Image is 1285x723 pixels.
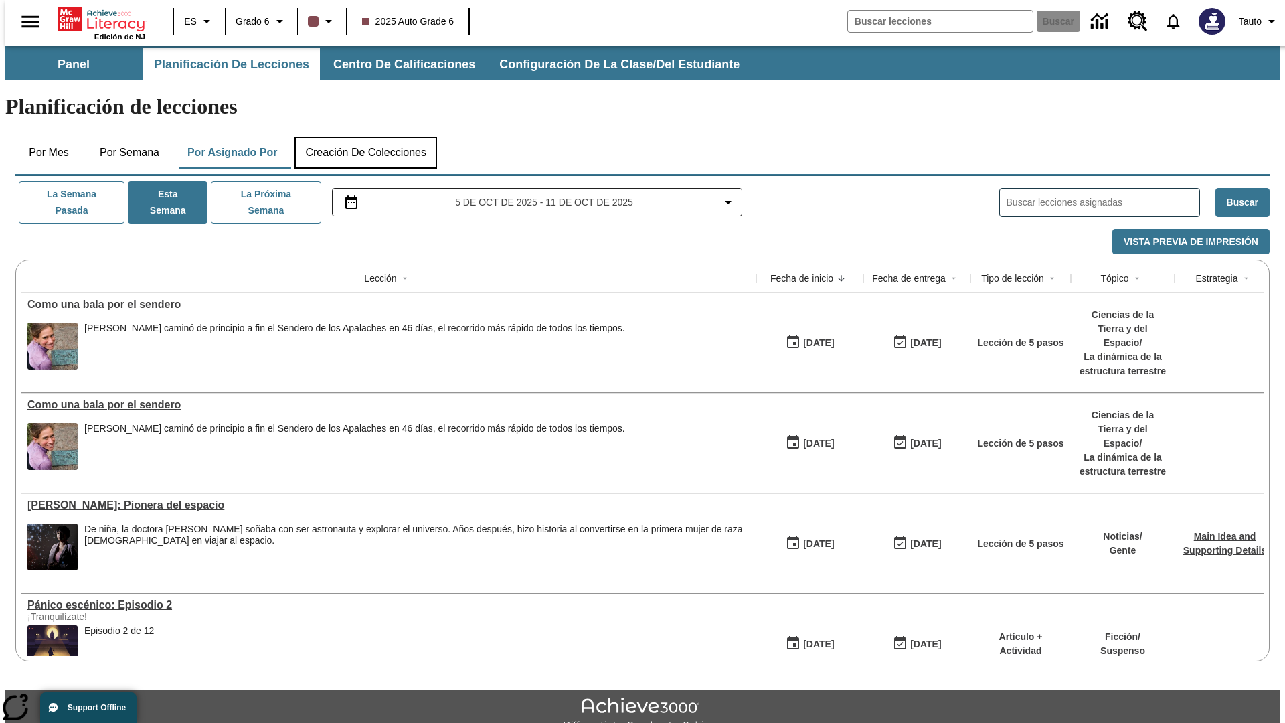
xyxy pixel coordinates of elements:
span: 2025 Auto Grade 6 [362,15,454,29]
div: Portada [58,5,145,41]
button: Abrir el menú lateral [11,2,50,42]
div: [DATE] [910,636,941,653]
button: Vista previa de impresión [1112,229,1270,255]
div: [PERSON_NAME] caminó de principio a fin el Sendero de los Apalaches en 46 días, el recorrido más ... [84,323,625,334]
input: Buscar lecciones asignadas [1007,193,1199,212]
a: Como una bala por el sendero, Lecciones [27,399,750,411]
img: una chica parada en el oscuro escenario de un teatro con la mano en el soporte de un micrófono e ... [27,625,78,672]
p: Ciencias de la Tierra y del Espacio / [1078,308,1168,350]
button: Panel [7,48,141,80]
div: Fecha de entrega [872,272,946,285]
a: Pánico escénico: Episodio 2, Lecciones [27,599,750,611]
p: Artículo + Actividad [977,630,1064,658]
button: Sort [1129,270,1145,287]
div: Tipo de lección [981,272,1044,285]
span: Edición de NJ [94,33,145,41]
button: Seleccione el intervalo de fechas opción del menú [338,194,737,210]
button: 10/09/25: Primer día en que estuvo disponible la lección [781,430,839,456]
span: ES [184,15,197,29]
button: Sort [1238,270,1254,287]
button: 10/09/25: Último día en que podrá accederse la lección [888,430,946,456]
div: Episodio 2 de 12 [84,625,154,637]
p: Lección de 5 pasos [977,336,1063,350]
button: Buscar [1215,188,1270,217]
p: Suspenso [1100,644,1145,658]
span: Support Offline [68,703,126,712]
div: Subbarra de navegación [5,48,752,80]
span: Grado 6 [236,15,270,29]
img: Una mujer sonríe a la cámara. Junto a ella hay una placa metálica que dice Appalachian Trail. [27,423,78,470]
img: Avatar [1199,8,1225,35]
div: Como una bala por el sendero [27,299,750,311]
div: De niña, la doctora Mae Jemison soñaba con ser astronauta y explorar el universo. Años después, h... [84,524,750,570]
button: Centro de calificaciones [323,48,486,80]
div: [DATE] [910,435,941,452]
div: [DATE] [803,435,834,452]
p: Gente [1103,544,1142,558]
span: Panel [58,57,90,72]
button: La semana pasada [19,181,124,224]
p: Ciencias de la Tierra y del Espacio / [1078,408,1168,451]
div: Mae Jemison: Pionera del espacio [27,499,750,511]
div: Subbarra de navegación [5,46,1280,80]
img: la doctora Mae Jemison, exastronauta de la NASA, posa para una fotografía en Houston (Texas). en ... [27,524,78,570]
div: Tópico [1100,272,1128,285]
button: Por mes [15,137,82,169]
p: Noticias / [1103,530,1142,544]
div: [PERSON_NAME] caminó de principio a fin el Sendero de los Apalaches en 46 días, el recorrido más ... [84,423,625,434]
button: 10/09/25: Último día en que podrá accederse la lección [888,330,946,355]
span: 5 de oct de 2025 - 11 de oct de 2025 [455,195,633,210]
button: Configuración de la clase/del estudiante [489,48,750,80]
a: Como una bala por el sendero, Lecciones [27,299,750,311]
div: [DATE] [910,335,941,351]
div: De niña, la doctora [PERSON_NAME] soñaba con ser astronauta y explorar el universo. Años después,... [84,524,750,546]
button: La próxima semana [211,181,321,224]
div: [DATE] [910,536,941,552]
div: Pánico escénico: Episodio 2 [27,599,750,611]
div: Jennifer Pharr Davis caminó de principio a fin el Sendero de los Apalaches en 46 días, el recorri... [84,423,625,470]
img: Una mujer sonríe a la cámara. Junto a ella hay una placa metálica que dice Appalachian Trail. [27,323,78,370]
div: Lección [364,272,396,285]
button: Perfil/Configuración [1233,9,1285,33]
svg: Collapse Date Range Filter [720,194,736,210]
p: La dinámica de la estructura terrestre [1078,451,1168,479]
a: Mae Jemison: Pionera del espacio, Lecciones [27,499,750,511]
span: Planificación de lecciones [154,57,309,72]
a: Centro de recursos, Se abrirá en una pestaña nueva. [1120,3,1156,39]
a: Notificaciones [1156,4,1191,39]
a: Centro de información [1083,3,1120,40]
div: Como una bala por el sendero [27,399,750,411]
div: Episodio 2 de 12 [84,625,154,672]
button: Sort [1044,270,1060,287]
div: Jennifer Pharr Davis caminó de principio a fin el Sendero de los Apalaches en 46 días, el recorri... [84,323,625,370]
input: Buscar campo [848,11,1033,32]
div: [DATE] [803,536,834,552]
button: Sort [833,270,849,287]
div: ¡Tranquilízate! [27,611,228,622]
div: Fecha de inicio [770,272,833,285]
button: Esta semana [128,181,207,224]
button: Creación de colecciones [294,137,437,169]
button: Planificación de lecciones [143,48,320,80]
button: 10/09/25: Primer día en que estuvo disponible la lección [781,330,839,355]
button: Por semana [89,137,170,169]
p: Lección de 5 pasos [977,436,1063,451]
button: Sort [397,270,413,287]
div: [DATE] [803,636,834,653]
span: Centro de calificaciones [333,57,475,72]
button: 10/09/25: Último día en que podrá accederse la lección [888,631,946,657]
button: Lenguaje: ES, Selecciona un idioma [178,9,221,33]
button: Grado: Grado 6, Elige un grado [230,9,293,33]
p: Lección de 5 pasos [977,537,1063,551]
div: [DATE] [803,335,834,351]
a: Main Idea and Supporting Details [1183,531,1266,556]
h1: Planificación de lecciones [5,94,1280,119]
span: Tauto [1239,15,1262,29]
span: Configuración de la clase/del estudiante [499,57,740,72]
button: Support Offline [40,692,137,723]
div: Estrategia [1195,272,1237,285]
